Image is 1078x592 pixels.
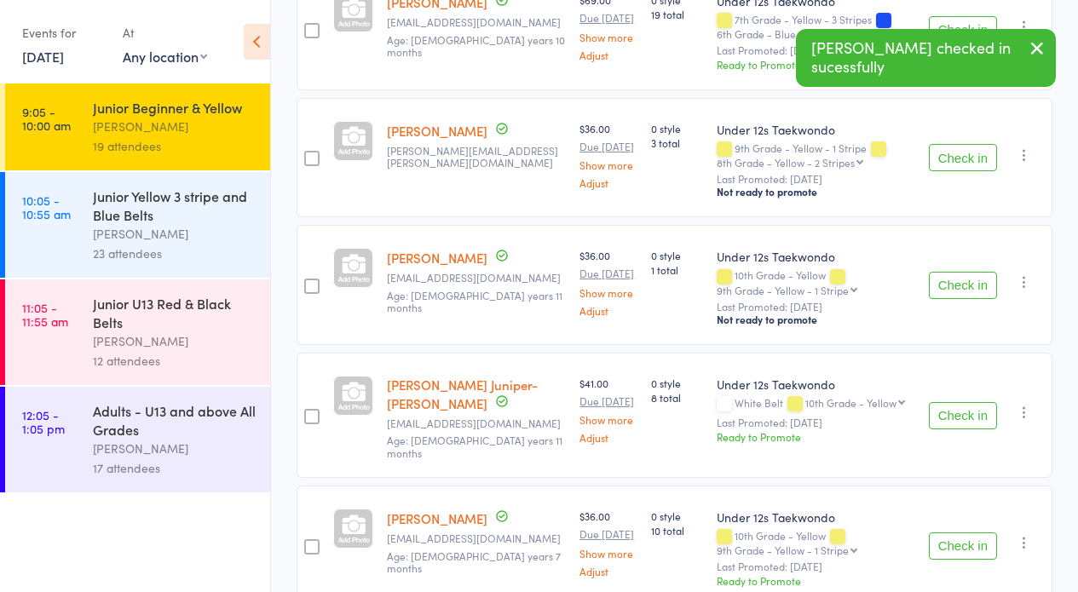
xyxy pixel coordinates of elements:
div: $36.00 [579,121,637,188]
span: 0 style [651,248,703,262]
small: Due [DATE] [579,12,637,24]
div: 6th Grade - Blue - 1 Stripe [717,28,840,39]
div: 9th Grade - Yellow - 1 Stripe [717,544,849,555]
div: Junior Beginner & Yellow [93,98,256,117]
div: 9th Grade - Yellow - 1 Stripe [717,142,915,168]
span: Age: [DEMOGRAPHIC_DATA] years 7 months [387,549,561,575]
a: 10:05 -10:55 amJunior Yellow 3 stripe and Blue Belts[PERSON_NAME]23 attendees [5,172,270,278]
a: Show more [579,32,637,43]
small: Last Promoted: [DATE] [717,173,915,185]
span: 1 total [651,262,703,277]
time: 12:05 - 1:05 pm [22,408,65,435]
small: Last Promoted: [DATE] [717,301,915,313]
span: Age: [DEMOGRAPHIC_DATA] years 10 months [387,32,565,59]
small: Due [DATE] [579,141,637,152]
div: Under 12s Taekwondo [717,121,915,138]
small: Last Promoted: [DATE] [717,44,915,56]
div: 10th Grade - Yellow [805,397,896,408]
span: Age: [DEMOGRAPHIC_DATA] years 11 months [387,288,562,314]
button: Check in [929,16,997,43]
div: 17 attendees [93,458,256,478]
a: [PERSON_NAME] [387,509,487,527]
small: Last Promoted: [DATE] [717,417,915,428]
small: Last Promoted: [DATE] [717,560,915,572]
a: [PERSON_NAME] [387,249,487,267]
a: Adjust [579,566,637,577]
div: Junior Yellow 3 stripe and Blue Belts [93,187,256,224]
div: [PERSON_NAME] [93,117,256,136]
span: 10 total [651,523,703,537]
a: Adjust [579,177,637,188]
small: anthony@perfit.com.au [387,145,566,170]
a: [PERSON_NAME] Juniper-[PERSON_NAME] [387,376,538,412]
div: [PERSON_NAME] [93,224,256,244]
div: 10th Grade - Yellow [717,269,915,295]
div: Ready to Promote [717,57,915,72]
small: Due [DATE] [579,267,637,279]
small: darciedtrain@hotmail.com [387,16,566,28]
a: Show more [579,287,637,298]
a: Show more [579,414,637,425]
div: Junior U13 Red & Black Belts [93,294,256,331]
small: Due [DATE] [579,528,637,540]
div: 9th Grade - Yellow - 1 Stripe [717,285,849,296]
div: [PERSON_NAME] [93,331,256,351]
time: 10:05 - 10:55 am [22,193,71,221]
div: Events for [22,19,106,47]
div: $41.00 [579,376,637,443]
a: Adjust [579,432,637,443]
a: Show more [579,548,637,559]
div: 10th Grade - Yellow [717,530,915,555]
div: [PERSON_NAME] checked in sucessfully [796,29,1056,87]
small: jeraifinnen@gmail.com [387,417,566,429]
small: Due [DATE] [579,395,637,407]
div: 23 attendees [93,244,256,263]
span: 3 total [651,135,703,150]
a: Adjust [579,305,637,316]
div: $36.00 [579,248,637,315]
a: [DATE] [22,47,64,66]
div: Under 12s Taekwondo [717,376,915,393]
div: [PERSON_NAME] [93,439,256,458]
div: 19 attendees [93,136,256,156]
small: lucyivydale@gmail.com [387,272,566,284]
button: Check in [929,532,997,560]
time: 11:05 - 11:55 am [22,301,68,328]
div: Ready to Promote [717,429,915,444]
button: Check in [929,402,997,429]
button: Check in [929,144,997,171]
time: 9:05 - 10:00 am [22,105,71,132]
span: 0 style [651,376,703,390]
span: Age: [DEMOGRAPHIC_DATA] years 11 months [387,433,562,459]
span: 19 total [651,7,703,21]
div: Any location [123,47,207,66]
a: Adjust [579,49,637,60]
div: White Belt [717,397,915,411]
a: 12:05 -1:05 pmAdults - U13 and above All Grades[PERSON_NAME]17 attendees [5,387,270,492]
div: Ready to Promote [717,573,915,588]
div: Adults - U13 and above All Grades [93,401,256,439]
small: Zaenabdr@gmail.com [387,532,566,544]
div: Under 12s Taekwondo [717,248,915,265]
span: 0 style [651,509,703,523]
a: Show more [579,159,637,170]
div: Under 12s Taekwondo [717,509,915,526]
a: 11:05 -11:55 amJunior U13 Red & Black Belts[PERSON_NAME]12 attendees [5,279,270,385]
a: 9:05 -10:00 amJunior Beginner & Yellow[PERSON_NAME]19 attendees [5,83,270,170]
button: Check in [929,272,997,299]
a: [PERSON_NAME] [387,122,487,140]
span: 0 style [651,121,703,135]
div: 12 attendees [93,351,256,371]
div: 8th Grade - Yellow - 2 Stripes [717,157,855,168]
div: 7th Grade - Yellow - 3 Stripes [717,14,915,39]
div: At [123,19,207,47]
div: Not ready to promote [717,185,915,198]
span: 8 total [651,390,703,405]
div: Not ready to promote [717,313,915,326]
div: $36.00 [579,509,637,576]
